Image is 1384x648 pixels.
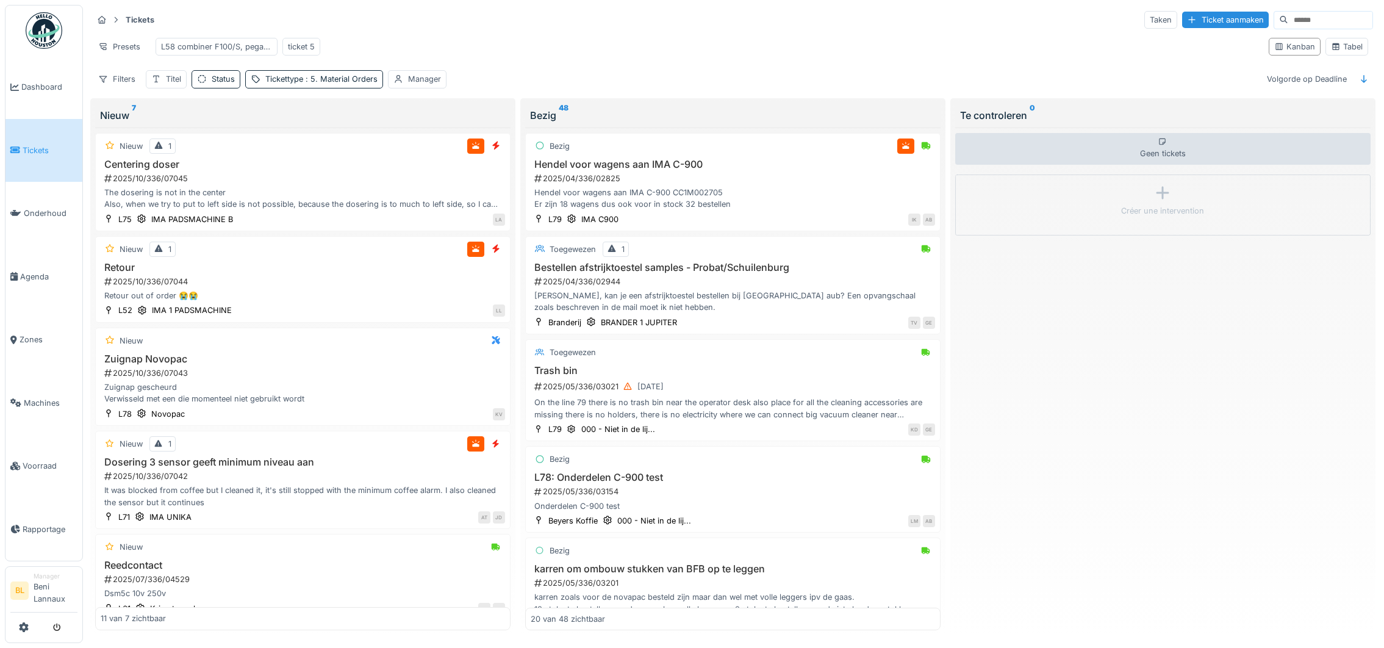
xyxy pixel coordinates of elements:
[101,159,505,170] h3: Centering doser
[5,119,82,182] a: Tickets
[100,108,506,123] div: Nieuw
[93,38,146,56] div: Presets
[212,73,235,85] div: Status
[23,460,77,472] span: Voorraad
[101,290,505,301] div: Retour out of order 😭😭
[1274,41,1315,52] div: Kanban
[531,159,935,170] h3: Hendel voor wagens aan IMA C-900
[101,381,505,405] div: Zuignap gescheurd Verwisseld met een die momenteel niet gebruikt wordt
[531,290,935,313] div: [PERSON_NAME], kan je een afstrijktoestel bestellen bij [GEOGRAPHIC_DATA] aub? Een opvangschaal z...
[118,603,131,614] div: L61
[118,214,132,225] div: L75
[493,603,505,615] div: AB
[960,108,1366,123] div: Te controleren
[478,511,490,524] div: AT
[581,423,655,435] div: 000 - Niet in de lij...
[581,214,618,225] div: IMA C900
[493,511,505,524] div: JD
[101,613,166,625] div: 11 van 7 zichtbaar
[531,365,935,376] h3: Trash bin
[101,262,505,273] h3: Retour
[908,317,920,329] div: TV
[923,317,935,329] div: GE
[151,214,233,225] div: IMA PADSMACHINE B
[923,515,935,527] div: AB
[103,276,505,287] div: 2025/10/336/07044
[166,73,181,85] div: Titel
[5,182,82,245] a: Onderhoud
[408,73,441,85] div: Manager
[531,187,935,210] div: Hendel voor wagens aan IMA C-900 CC1M002705 Er zijn 18 wagens dus ook voor in stock 32 bestellen
[533,577,935,589] div: 2025/05/336/03201
[622,243,625,255] div: 1
[34,572,77,610] li: Beni Lannaux
[637,381,664,392] div: [DATE]
[550,347,596,358] div: Toegewezen
[530,108,936,123] div: Bezig
[120,140,143,152] div: Nieuw
[1030,108,1035,123] sup: 0
[168,243,171,255] div: 1
[5,308,82,372] a: Zones
[531,500,935,512] div: Onderdelen C-900 test
[601,317,677,328] div: BRANDER 1 JUPITER
[548,515,598,527] div: Beyers Koffie
[168,140,171,152] div: 1
[531,262,935,273] h3: Bestellen afstrijktoestel samples - Probat/Schuilenburg
[149,511,192,523] div: IMA UNIKA
[1331,41,1363,52] div: Tabel
[923,423,935,436] div: GE
[121,14,159,26] strong: Tickets
[908,423,920,436] div: KD
[617,515,691,527] div: 000 - Niet in de lij...
[120,438,143,450] div: Nieuw
[101,353,505,365] h3: Zuignap Novopac
[1261,70,1352,88] div: Volgorde op Deadline
[548,423,562,435] div: L79
[531,613,605,625] div: 20 van 48 zichtbaar
[550,243,596,255] div: Toegewezen
[533,379,935,394] div: 2025/05/336/03021
[531,563,935,575] h3: karren om ombouw stukken van BFB op te leggen
[23,145,77,156] span: Tickets
[10,581,29,600] li: BL
[548,317,581,328] div: Branderij
[548,214,562,225] div: L79
[118,408,132,420] div: L78
[493,214,505,226] div: LA
[151,408,185,420] div: Novopac
[26,12,62,49] img: Badge_color-CXgf-gQk.svg
[955,133,1371,165] div: Geen tickets
[168,438,171,450] div: 1
[132,108,136,123] sup: 7
[150,603,195,614] div: Krimptunnel
[303,74,378,84] span: : 5. Material Orders
[161,41,272,52] div: L58 combiner F100/S, pegaso 1400, novopac
[5,434,82,498] a: Voorraad
[20,271,77,283] span: Agenda
[101,560,505,571] h3: Reedcontact
[101,456,505,468] h3: Dosering 3 sensor geeft minimum niveau aan
[531,397,935,420] div: On the line 79 there is no trash bin near the operator desk also place for all the cleaning acces...
[493,304,505,317] div: LL
[101,588,505,599] div: Dsm5c 10v 250v
[10,572,77,613] a: BL ManagerBeni Lannaux
[103,367,505,379] div: 2025/10/336/07043
[20,334,77,345] span: Zones
[118,304,132,316] div: L52
[531,591,935,614] div: karren zoals voor de novapac besteld zijn maar dan wel met volle leggers ipv de gaas. 13 stuks te...
[120,541,143,553] div: Nieuw
[24,207,77,219] span: Onderhoud
[23,524,77,535] span: Rapportage
[478,603,490,615] div: KE
[24,397,77,409] span: Machines
[923,214,935,226] div: AB
[550,545,570,556] div: Bezig
[93,70,141,88] div: Filters
[1121,205,1204,217] div: Créer une intervention
[103,574,505,585] div: 2025/07/336/04529
[103,173,505,184] div: 2025/10/336/07045
[103,470,505,482] div: 2025/10/336/07042
[908,515,920,527] div: LM
[101,187,505,210] div: The dosering is not in the center Also, when we try to put to left side is not possible, because ...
